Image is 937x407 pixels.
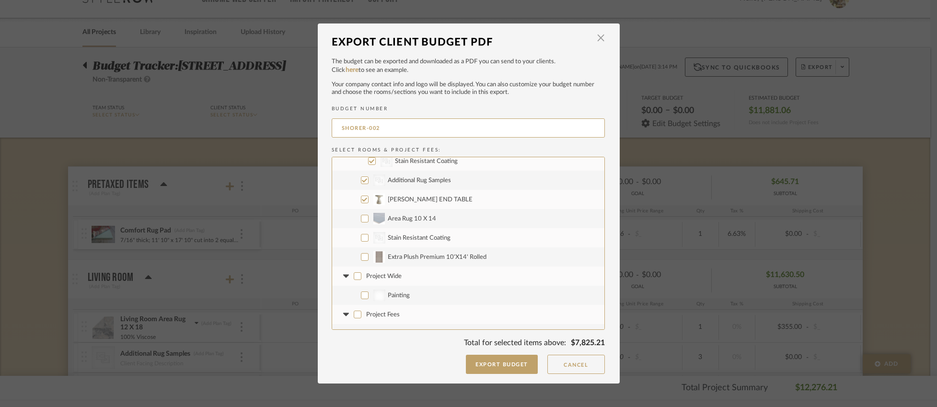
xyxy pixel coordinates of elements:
[361,234,369,242] input: Stain Resistant Coating
[388,216,436,222] span: Area Rug 10 X 14
[332,147,605,153] h2: Select Rooms & Project Fees:
[332,32,590,53] div: Export Client Budget PDF
[388,292,410,299] span: Painting
[354,311,361,318] input: Project Fees
[332,32,605,53] dialog-header: Export Client Budget PDF
[547,355,605,374] button: Cancel
[591,29,611,48] button: Close
[332,66,605,75] p: Click to see an example.
[388,254,486,260] span: Extra Plush Premium 10'X14' Rolled
[346,67,359,73] a: here
[373,251,385,263] img: 50d5aac0-eb36-499e-8fbf-7148c49673fe_50x50.jpg
[361,196,369,203] input: [PERSON_NAME] END TABLE
[464,339,566,347] span: Total for selected items above:
[388,197,473,203] span: [PERSON_NAME] END TABLE
[332,81,605,96] p: Your company contact info and logo will be displayed. You can also customize your budget number a...
[366,312,400,318] span: Project Fees
[332,57,605,67] p: The budget can be exported and downloaded as a PDF you can send to your clients.
[373,194,385,205] img: 92f5698e-917a-4acf-aa46-6356a090f9c4_50x50.jpg
[361,253,369,261] input: Extra Plush Premium 10'X14' Rolled
[332,106,605,112] h2: BUDGET NUMBER
[361,215,369,222] input: Area Rug 10 X 14
[466,355,538,374] button: Export Budget
[388,235,451,241] span: Stain Resistant Coating
[354,272,361,280] input: Project Wide
[332,118,605,138] input: BUDGET NUMBER
[366,273,402,279] span: Project Wide
[571,339,605,347] span: $7,825.21
[395,158,458,164] span: Stain Resistant Coating
[388,177,451,184] span: Additional Rug Samples
[373,213,385,224] img: 8fad702f-e6f3-4419-887f-035a697a19e5_50x50.jpg
[368,157,376,165] input: Stain Resistant Coating
[361,291,369,299] input: Painting
[361,176,369,184] input: Additional Rug Samples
